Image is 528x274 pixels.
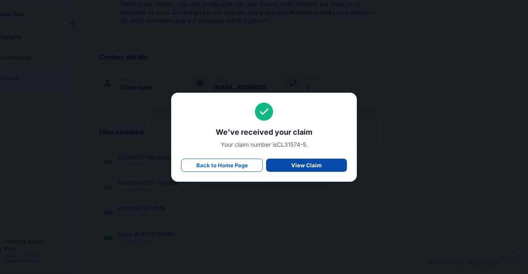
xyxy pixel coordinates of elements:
[266,159,347,172] a: View Claim
[291,161,322,169] p: View Claim
[181,141,347,149] span: Your claim number is CL31574-5 .
[181,159,263,172] a: Back to Home Page
[181,127,347,137] span: We've received your claim
[196,161,248,169] p: Back to Home Page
